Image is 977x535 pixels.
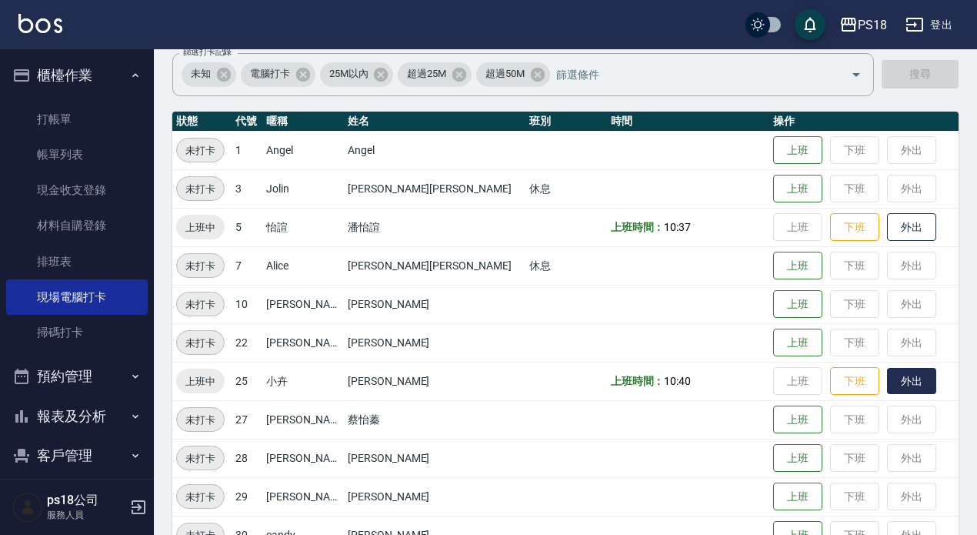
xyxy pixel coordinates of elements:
[844,62,869,87] button: Open
[320,66,378,82] span: 25M以內
[611,221,665,233] b: 上班時間：
[858,15,887,35] div: PS18
[47,508,125,522] p: 服務人員
[232,285,262,323] td: 10
[611,375,665,387] b: 上班時間：
[6,315,148,350] a: 掃碼打卡
[664,221,691,233] span: 10:37
[887,213,936,242] button: 外出
[262,439,344,477] td: [PERSON_NAME]
[887,368,936,395] button: 外出
[176,373,225,390] span: 上班中
[773,483,822,511] button: 上班
[344,323,525,362] td: [PERSON_NAME]
[262,323,344,362] td: [PERSON_NAME]
[232,112,262,132] th: 代號
[320,62,394,87] div: 25M以內
[262,285,344,323] td: [PERSON_NAME]
[773,175,822,203] button: 上班
[525,112,607,132] th: 班別
[344,131,525,169] td: Angel
[344,169,525,208] td: [PERSON_NAME][PERSON_NAME]
[262,477,344,516] td: [PERSON_NAME]
[344,285,525,323] td: [PERSON_NAME]
[6,137,148,172] a: 帳單列表
[177,258,224,274] span: 未打卡
[398,62,472,87] div: 超過25M
[6,396,148,436] button: 報表及分析
[262,112,344,132] th: 暱稱
[773,444,822,473] button: 上班
[476,62,550,87] div: 超過50M
[398,66,455,82] span: 超過25M
[18,14,62,33] img: Logo
[12,492,43,523] img: Person
[232,208,262,246] td: 5
[262,131,344,169] td: Angel
[232,400,262,439] td: 27
[6,102,148,137] a: 打帳單
[6,436,148,476] button: 客戶管理
[344,400,525,439] td: 蔡怡蓁
[344,208,525,246] td: 潘怡諠
[6,279,148,315] a: 現場電腦打卡
[773,252,822,280] button: 上班
[182,62,236,87] div: 未知
[232,362,262,400] td: 25
[232,477,262,516] td: 29
[183,46,232,58] label: 篩選打卡記錄
[525,169,607,208] td: 休息
[241,66,299,82] span: 電腦打卡
[6,172,148,208] a: 現金收支登錄
[833,9,893,41] button: PS18
[773,290,822,319] button: 上班
[6,356,148,396] button: 預約管理
[607,112,770,132] th: 時間
[177,142,224,159] span: 未打卡
[262,208,344,246] td: 怡諠
[6,476,148,516] button: 員工及薪資
[344,477,525,516] td: [PERSON_NAME]
[552,61,824,88] input: 篩選條件
[232,439,262,477] td: 28
[769,112,959,132] th: 操作
[6,55,148,95] button: 櫃檯作業
[773,329,822,357] button: 上班
[47,493,125,508] h5: ps18公司
[344,246,525,285] td: [PERSON_NAME][PERSON_NAME]
[344,112,525,132] th: 姓名
[232,169,262,208] td: 3
[177,181,224,197] span: 未打卡
[262,246,344,285] td: Alice
[773,406,822,434] button: 上班
[177,450,224,466] span: 未打卡
[830,367,879,396] button: 下班
[344,362,525,400] td: [PERSON_NAME]
[262,362,344,400] td: 小卉
[899,11,959,39] button: 登出
[830,213,879,242] button: 下班
[182,66,220,82] span: 未知
[176,219,225,236] span: 上班中
[6,244,148,279] a: 排班表
[344,439,525,477] td: [PERSON_NAME]
[6,208,148,243] a: 材料自購登錄
[177,335,224,351] span: 未打卡
[177,296,224,313] span: 未打卡
[664,375,691,387] span: 10:40
[262,400,344,439] td: [PERSON_NAME]
[241,62,315,87] div: 電腦打卡
[232,246,262,285] td: 7
[232,131,262,169] td: 1
[525,246,607,285] td: 休息
[773,136,822,165] button: 上班
[232,323,262,362] td: 22
[795,9,825,40] button: save
[177,412,224,428] span: 未打卡
[262,169,344,208] td: Jolin
[172,112,232,132] th: 狀態
[476,66,534,82] span: 超過50M
[177,489,224,505] span: 未打卡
